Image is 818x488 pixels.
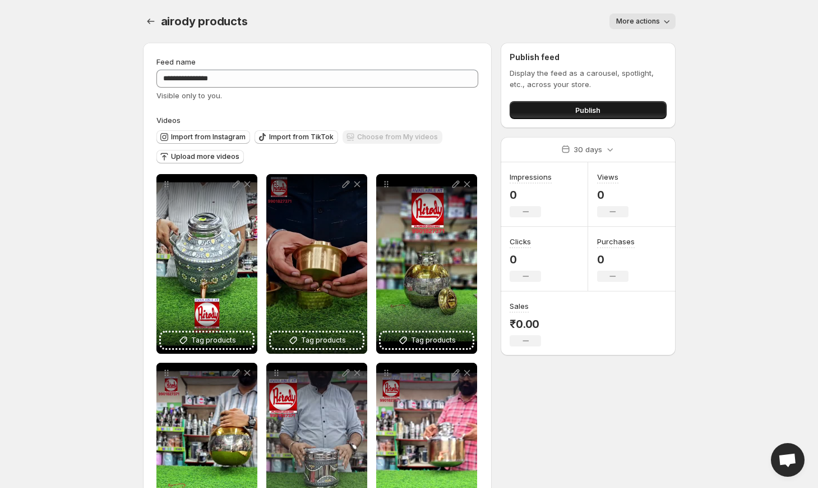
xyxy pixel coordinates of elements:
button: More actions [609,13,676,29]
button: Settings [143,13,159,29]
h3: Clicks [510,236,531,247]
p: 30 days [574,144,602,155]
span: More actions [616,17,660,26]
p: 0 [510,253,541,266]
span: airody products [161,15,248,28]
h3: Impressions [510,171,552,183]
p: 0 [597,188,628,202]
span: Import from Instagram [171,133,246,142]
span: Tag products [411,335,456,346]
div: Tag products [266,174,367,354]
button: Publish [510,101,666,119]
p: 0 [510,188,552,202]
button: Tag products [381,332,473,348]
span: Tag products [191,335,236,346]
button: Upload more videos [156,150,244,163]
span: Import from TikTok [269,133,334,142]
div: Tag products [376,174,477,354]
button: Tag products [271,332,363,348]
h3: Views [597,171,618,183]
span: Tag products [301,335,346,346]
p: 0 [597,253,635,266]
span: Publish [575,104,600,116]
h2: Publish feed [510,52,666,63]
span: Visible only to you. [156,91,222,100]
p: Display the feed as a carousel, spotlight, etc., across your store. [510,67,666,90]
button: Import from Instagram [156,130,250,144]
p: ₹0.00 [510,317,541,331]
div: Open chat [771,443,805,477]
button: Import from TikTok [255,130,338,144]
h3: Purchases [597,236,635,247]
button: Tag products [161,332,253,348]
span: Upload more videos [171,152,239,161]
span: Feed name [156,57,196,66]
span: Videos [156,116,181,125]
h3: Sales [510,300,529,312]
div: Tag products [156,174,257,354]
